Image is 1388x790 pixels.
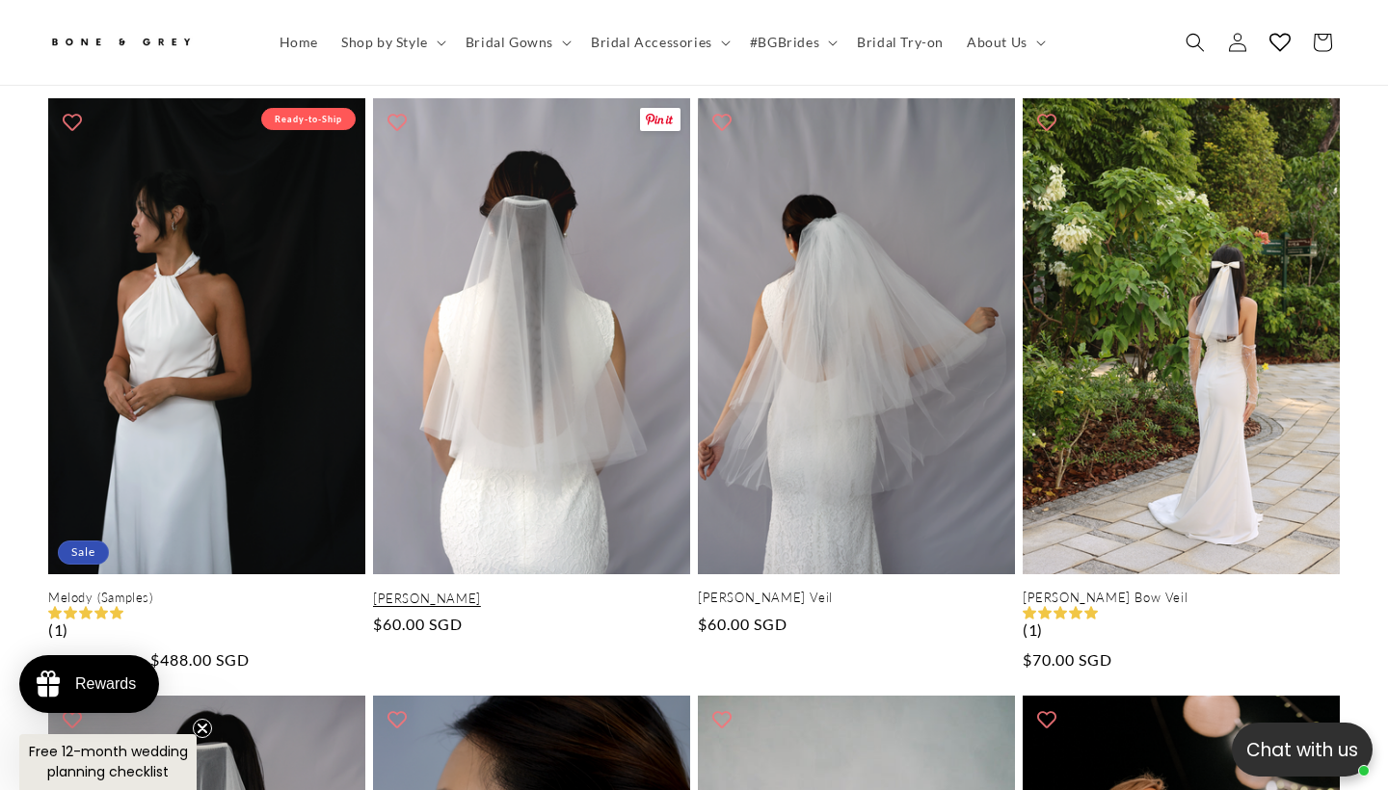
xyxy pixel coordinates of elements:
[193,719,212,738] button: Close teaser
[466,34,553,51] span: Bridal Gowns
[1028,700,1066,739] button: Add to wishlist
[373,591,690,607] a: [PERSON_NAME]
[857,34,944,51] span: Bridal Try-on
[967,34,1028,51] span: About Us
[1232,723,1373,777] button: Open chatbox
[48,27,193,59] img: Bone and Grey Bridal
[53,700,92,739] button: Add to wishlist
[750,34,819,51] span: #BGBrides
[1023,590,1340,606] a: [PERSON_NAME] Bow Veil
[454,22,579,63] summary: Bridal Gowns
[845,22,955,63] a: Bridal Try-on
[29,742,188,781] span: Free 12-month wedding planning checklist
[1028,103,1066,142] button: Add to wishlist
[53,103,92,142] button: Add to wishlist
[955,22,1054,63] summary: About Us
[280,34,318,51] span: Home
[41,19,249,66] a: Bone and Grey Bridal
[698,590,1015,606] a: [PERSON_NAME] Veil
[738,22,845,63] summary: #BGBrides
[19,734,197,790] div: Free 12-month wedding planning checklistClose teaser
[579,22,738,63] summary: Bridal Accessories
[330,22,454,63] summary: Shop by Style
[75,675,136,693] div: Rewards
[341,34,428,51] span: Shop by Style
[1174,21,1216,64] summary: Search
[268,22,330,63] a: Home
[703,103,741,142] button: Add to wishlist
[591,34,712,51] span: Bridal Accessories
[48,590,365,606] a: Melody (Samples)
[378,103,416,142] button: Add to wishlist
[703,700,741,739] button: Add to wishlist
[1232,736,1373,764] p: Chat with us
[378,700,416,739] button: Add to wishlist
